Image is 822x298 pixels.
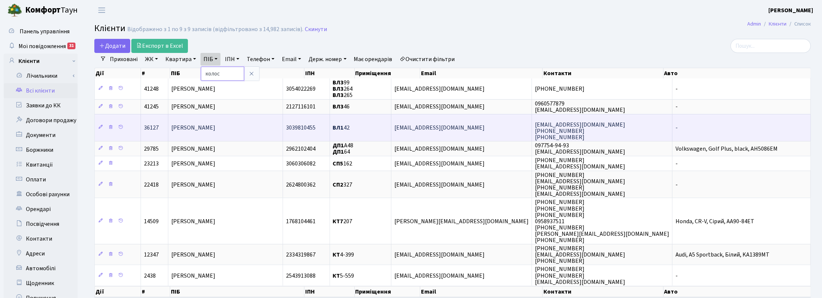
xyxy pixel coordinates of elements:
span: 3039810455 [286,124,316,132]
span: 2127116101 [286,103,316,111]
span: [PERSON_NAME] [171,103,215,111]
span: Панель управління [20,27,70,36]
span: - [676,181,678,189]
b: КТ7 [333,217,344,225]
span: 12347 [144,251,159,259]
a: Має орендарів [351,53,395,66]
img: logo.png [7,3,22,18]
th: Контакти [543,286,663,297]
a: ЖК [142,53,161,66]
a: Адреси [4,246,78,261]
b: ВЛ3 [333,91,344,100]
th: Email [420,68,543,78]
b: ДП1 [333,148,344,156]
a: Контакти [4,231,78,246]
span: 3060306082 [286,160,316,168]
div: 31 [67,43,75,49]
b: КТ [333,251,340,259]
span: [PHONE_NUMBER] [EMAIL_ADDRESS][DOMAIN_NAME] [PHONE_NUMBER] [535,244,625,265]
span: Додати [99,42,125,50]
a: Автомобілі [4,261,78,276]
li: Список [786,20,811,28]
span: [EMAIL_ADDRESS][DOMAIN_NAME] [394,160,485,168]
span: - [676,103,678,111]
a: Email [279,53,304,66]
span: [EMAIL_ADDRESS][DOMAIN_NAME] [394,272,485,280]
span: 5-559 [333,272,354,280]
span: 29785 [144,145,159,153]
span: [PERSON_NAME] [171,85,215,93]
span: 327 [333,181,353,189]
span: 207 [333,217,353,225]
span: 162 [333,160,353,168]
span: 99 264 265 [333,78,353,99]
a: Щоденник [4,276,78,291]
th: # [141,286,171,297]
span: [EMAIL_ADDRESS][DOMAIN_NAME] [394,124,485,132]
span: [PHONE_NUMBER] [535,85,585,93]
a: Клієнти [769,20,786,28]
span: [EMAIL_ADDRESS][DOMAIN_NAME] [394,181,485,189]
b: ВЛ3 [333,103,344,111]
span: 4-399 [333,251,354,259]
th: Дії [95,68,141,78]
span: [PERSON_NAME] [171,251,215,259]
nav: breadcrumb [736,16,822,32]
span: 2334319867 [286,251,316,259]
span: - [676,272,678,280]
button: Переключити навігацію [92,4,111,16]
span: 3054022269 [286,85,316,93]
b: [PERSON_NAME] [768,6,813,14]
a: Оплати [4,172,78,187]
span: А48 64 [333,141,354,156]
th: ПІБ [170,68,304,78]
a: Приховані [107,53,141,66]
a: Клієнти [4,54,78,68]
a: ПІБ [201,53,220,66]
span: Audi, A5 Sportback, Білий, KA1389МТ [676,251,769,259]
span: [PERSON_NAME] [171,217,215,225]
th: Контакти [543,68,663,78]
span: [PHONE_NUMBER] [EMAIL_ADDRESS][DOMAIN_NAME] [PHONE_NUMBER] [EMAIL_ADDRESS][DOMAIN_NAME] [535,171,625,198]
th: Приміщення [355,68,420,78]
span: [PERSON_NAME][EMAIL_ADDRESS][DOMAIN_NAME] [394,217,529,225]
th: ІПН [304,68,354,78]
span: 14509 [144,217,159,225]
span: [EMAIL_ADDRESS][DOMAIN_NAME] [394,103,485,111]
span: 42 [333,124,350,132]
a: Лічильники [9,68,78,83]
span: [EMAIL_ADDRESS][DOMAIN_NAME] [394,251,485,259]
a: Особові рахунки [4,187,78,202]
a: ІПН [222,53,242,66]
b: ВЛ3 [333,85,344,93]
th: Авто [664,286,811,297]
a: Документи [4,128,78,143]
span: [EMAIL_ADDRESS][DOMAIN_NAME] [PHONE_NUMBER] [PHONE_NUMBER] [535,121,625,141]
b: Комфорт [25,4,61,16]
a: Держ. номер [306,53,349,66]
a: Орендарі [4,202,78,217]
span: 1768104461 [286,217,316,225]
a: Боржники [4,143,78,157]
th: Авто [664,68,811,78]
span: [PERSON_NAME] [171,145,215,153]
span: [PERSON_NAME] [171,124,215,132]
span: 22418 [144,181,159,189]
span: [PERSON_NAME] [171,272,215,280]
span: Клієнти [94,22,125,35]
a: Всі клієнти [4,83,78,98]
th: # [141,68,171,78]
span: 2438 [144,272,156,280]
span: [PHONE_NUMBER] [PHONE_NUMBER] [EMAIL_ADDRESS][DOMAIN_NAME] [535,265,625,286]
th: Приміщення [355,286,420,297]
span: [EMAIL_ADDRESS][DOMAIN_NAME] [394,85,485,93]
a: Телефон [244,53,277,66]
b: ВЛ3 [333,78,344,87]
span: 0960577879 [EMAIL_ADDRESS][DOMAIN_NAME] [535,100,625,114]
a: Квартира [162,53,199,66]
span: Honda, CR-V, Сірий, AA90-84ЕТ [676,217,754,225]
span: 41248 [144,85,159,93]
b: ДП1 [333,141,344,150]
th: Дії [95,286,141,297]
a: Посвідчення [4,217,78,231]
